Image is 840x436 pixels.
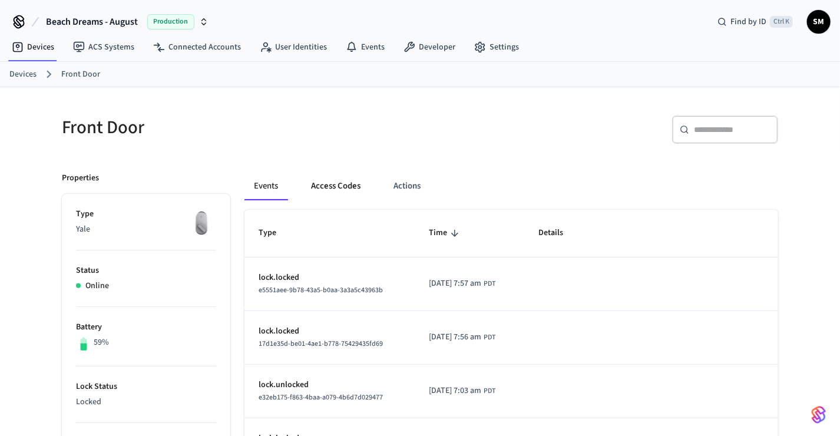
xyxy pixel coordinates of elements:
[244,172,287,200] button: Events
[62,115,413,140] h5: Front Door
[770,16,793,28] span: Ctrl K
[94,336,109,349] p: 59%
[429,331,481,343] span: [DATE] 7:56 am
[244,172,778,200] div: ant example
[9,68,37,81] a: Devices
[384,172,430,200] button: Actions
[538,224,578,242] span: Details
[259,379,401,391] p: lock.unlocked
[807,10,831,34] button: SM
[259,392,383,402] span: e32eb175-f863-4baa-a079-4b6d7d029477
[76,396,216,408] p: Locked
[250,37,336,58] a: User Identities
[429,385,495,397] div: America/Los_Angeles
[429,385,481,397] span: [DATE] 7:03 am
[259,224,292,242] span: Type
[429,331,495,343] div: America/Los_Angeles
[259,285,383,295] span: e5551aee-9b78-43a5-b0aa-3a3a5c43963b
[708,11,802,32] div: Find by IDCtrl K
[808,11,829,32] span: SM
[429,278,495,290] div: America/Los_Angeles
[259,339,383,349] span: 17d1e35d-be01-4ae1-b778-75429435fd69
[730,16,766,28] span: Find by ID
[62,172,99,184] p: Properties
[76,265,216,277] p: Status
[429,278,481,290] span: [DATE] 7:57 am
[147,14,194,29] span: Production
[336,37,394,58] a: Events
[187,208,216,237] img: August Wifi Smart Lock 3rd Gen, Silver, Front
[76,321,216,333] p: Battery
[76,223,216,236] p: Yale
[76,208,216,220] p: Type
[484,386,495,397] span: PDT
[259,272,401,284] p: lock.locked
[85,280,109,292] p: Online
[76,381,216,393] p: Lock Status
[484,332,495,343] span: PDT
[465,37,528,58] a: Settings
[484,279,495,289] span: PDT
[144,37,250,58] a: Connected Accounts
[812,405,826,424] img: SeamLogoGradient.69752ec5.svg
[302,172,370,200] button: Access Codes
[394,37,465,58] a: Developer
[2,37,64,58] a: Devices
[61,68,100,81] a: Front Door
[259,325,401,338] p: lock.locked
[64,37,144,58] a: ACS Systems
[46,15,138,29] span: Beach Dreams - August
[429,224,462,242] span: Time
